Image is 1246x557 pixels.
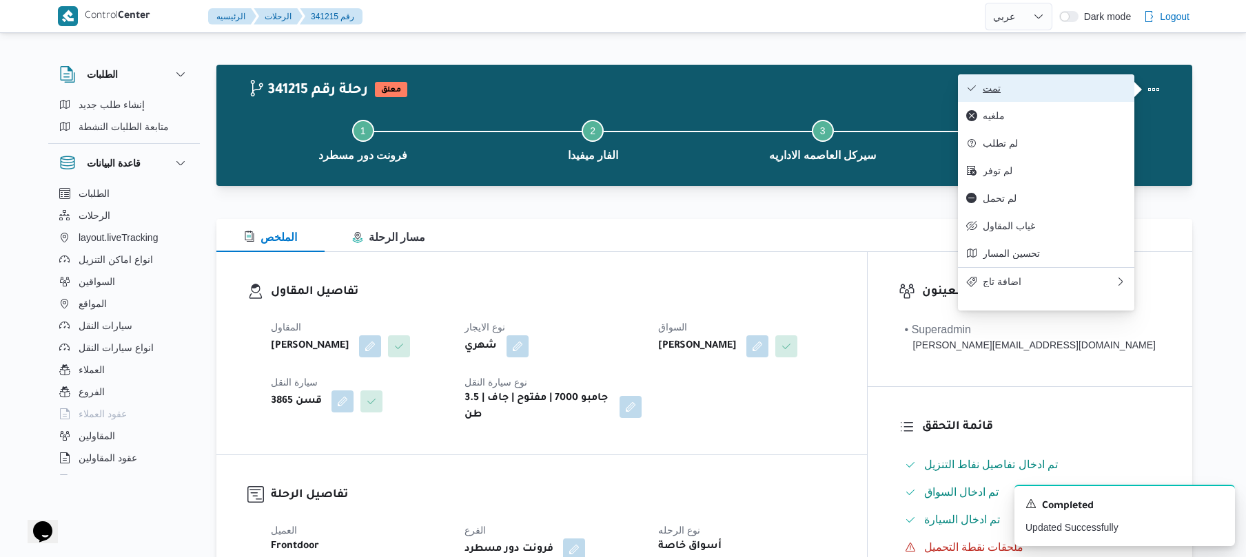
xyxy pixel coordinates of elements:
button: لم توفر [958,157,1134,185]
b: Center [118,11,150,22]
button: اضافة تاج [958,267,1134,295]
span: ملحقات نقطة التحميل [924,539,1024,556]
span: السواقين [79,273,115,290]
h2: 341215 رحلة رقم [248,82,368,100]
h3: تفاصيل المقاول [271,283,836,302]
div: Notification [1025,497,1224,515]
span: المقاولين [79,428,115,444]
span: لم تحمل [983,193,1126,204]
span: الملخص [244,231,297,243]
b: أسواق خاصة [658,538,722,555]
p: Updated Successfully [1025,521,1224,535]
span: متابعة الطلبات النشطة [79,118,169,135]
b: [PERSON_NAME] [658,338,737,355]
span: لم تطلب [983,138,1126,149]
span: إنشاء طلب جديد [79,96,145,113]
button: إنشاء طلب جديد [54,94,194,116]
span: الرحلات [79,207,110,224]
button: لم تطلب [958,129,1134,157]
div: • Superadmin [905,322,1156,338]
h3: قاعدة البيانات [87,155,141,171]
button: متابعة الطلبات النشطة [54,116,194,138]
button: Actions [1140,76,1167,103]
button: عقود المقاولين [54,447,194,469]
span: انواع اماكن التنزيل [79,251,153,268]
span: العميل [271,525,297,536]
span: معلق [375,82,407,97]
span: نوع سيارة النقل [464,377,527,388]
span: layout.liveTracking [79,229,158,246]
span: تحسين المسار [983,248,1126,259]
span: لم توفر [983,165,1126,176]
span: السواق [658,322,687,333]
button: قاعدة البيانات [59,155,189,171]
span: اضافة تاج [983,276,1115,287]
span: مسار الرحلة [352,231,425,243]
button: الطلبات [54,182,194,204]
span: سيركل العاصمه الاداريه [769,147,876,164]
h3: قائمة التحقق [922,418,1161,437]
span: Logout [1160,8,1189,25]
button: فرونت دور مسطرد [248,103,478,175]
button: الرحلات [254,8,303,25]
h3: تفاصيل الرحلة [271,486,836,505]
b: معلق [381,86,401,94]
button: المواقع [54,293,194,315]
span: 1 [360,125,366,136]
span: الفرع [464,525,486,536]
span: العملاء [79,361,105,378]
span: تم ادخال تفاصيل نفاط التنزيل [924,456,1059,473]
span: تم ادخال السيارة [924,512,1001,528]
button: تم ادخال السواق [899,481,1161,503]
button: تحسين المسار [958,240,1134,267]
span: فرونت دور مسطرد [318,147,407,164]
span: Dark mode [1079,11,1131,22]
button: سيركل العاصمه الاداريه [708,103,938,175]
span: تمت [983,83,1126,94]
button: الرحلات [54,204,194,227]
button: الرئيسيه [208,8,256,25]
span: نوع الايجار [464,322,505,333]
img: X8yXhbKr1z7QwAAAABJRU5ErkJggg== [58,6,78,26]
span: المقاول [271,322,301,333]
span: ملحقات نقطة التحميل [924,541,1024,553]
span: انواع سيارات النقل [79,339,154,356]
button: انواع سيارات النقل [54,337,194,359]
span: تم ادخال السيارة [924,514,1001,525]
span: غياب المقاول [983,220,1126,231]
span: عقود المقاولين [79,450,137,466]
button: ملغيه [958,102,1134,129]
button: فرونت دور مسطرد [938,103,1168,175]
button: 341215 رقم [300,8,362,25]
span: الطلبات [79,185,110,202]
iframe: chat widget [14,502,58,543]
span: ملغيه [983,110,1126,121]
span: Completed [1042,498,1094,515]
button: الطلبات [59,66,189,83]
span: الفار ميفيدا [568,147,618,164]
b: [PERSON_NAME] [271,338,349,355]
button: الفروع [54,381,194,403]
button: Logout [1138,3,1195,30]
span: 3 [820,125,826,136]
button: تم ادخال تفاصيل نفاط التنزيل [899,454,1161,476]
div: [PERSON_NAME][EMAIL_ADDRESS][DOMAIN_NAME] [905,338,1156,353]
span: اجهزة التليفون [79,472,136,488]
span: عقود العملاء [79,406,127,422]
span: تم ادخال تفاصيل نفاط التنزيل [924,459,1059,470]
button: الفار ميفيدا [478,103,708,175]
b: Frontdoor [271,538,319,555]
span: تم ادخال السواق [924,484,999,501]
button: سيارات النقل [54,315,194,337]
button: السواقين [54,271,194,293]
button: اجهزة التليفون [54,469,194,491]
span: الفروع [79,383,105,400]
h3: المعينون [922,283,1161,302]
button: العملاء [54,359,194,381]
span: نوع الرحله [658,525,700,536]
button: غياب المقاول [958,212,1134,240]
span: • Superadmin mohamed.nabil@illa.com.eg [905,322,1156,353]
b: قسن 3865 [271,393,322,410]
div: الطلبات [48,94,200,143]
